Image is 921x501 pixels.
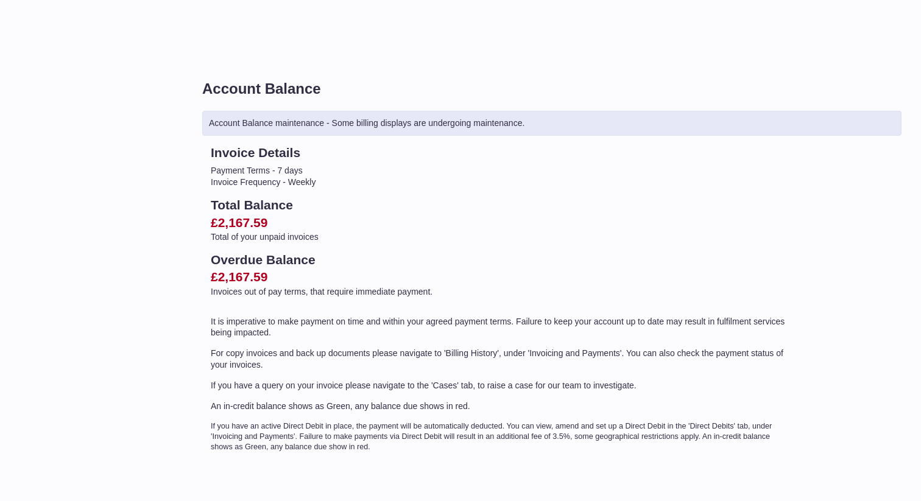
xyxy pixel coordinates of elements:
[211,421,791,452] p: If you have an active Direct Debit in place, the payment will be automatically deducted. You can ...
[211,380,791,391] p: If you have a query on your invoice please navigate to the 'Cases' tab, to raise a case for our t...
[211,401,791,412] p: An in-credit balance shows as Green, any balance due shows in red.
[211,231,791,243] p: Total of your unpaid invoices
[211,177,791,188] li: Invoice Frequency - Weekly
[211,286,791,298] p: Invoices out of pay terms, that require immediate payment.
[211,316,791,339] p: It is imperative to make payment on time and within your agreed payment terms. Failure to keep yo...
[211,214,791,231] h2: £2,167.59
[211,348,791,371] p: For copy invoices and back up documents please navigate to 'Billing History', under 'Invoicing an...
[211,197,791,214] h2: Total Balance
[211,144,791,161] h2: Invoice Details
[211,251,791,268] h2: Overdue Balance
[202,111,902,136] div: Account Balance maintenance - Some billing displays are undergoing maintenance.
[202,79,902,99] h1: Account Balance
[211,268,791,286] h2: £2,167.59
[211,165,791,177] li: Payment Terms - 7 days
